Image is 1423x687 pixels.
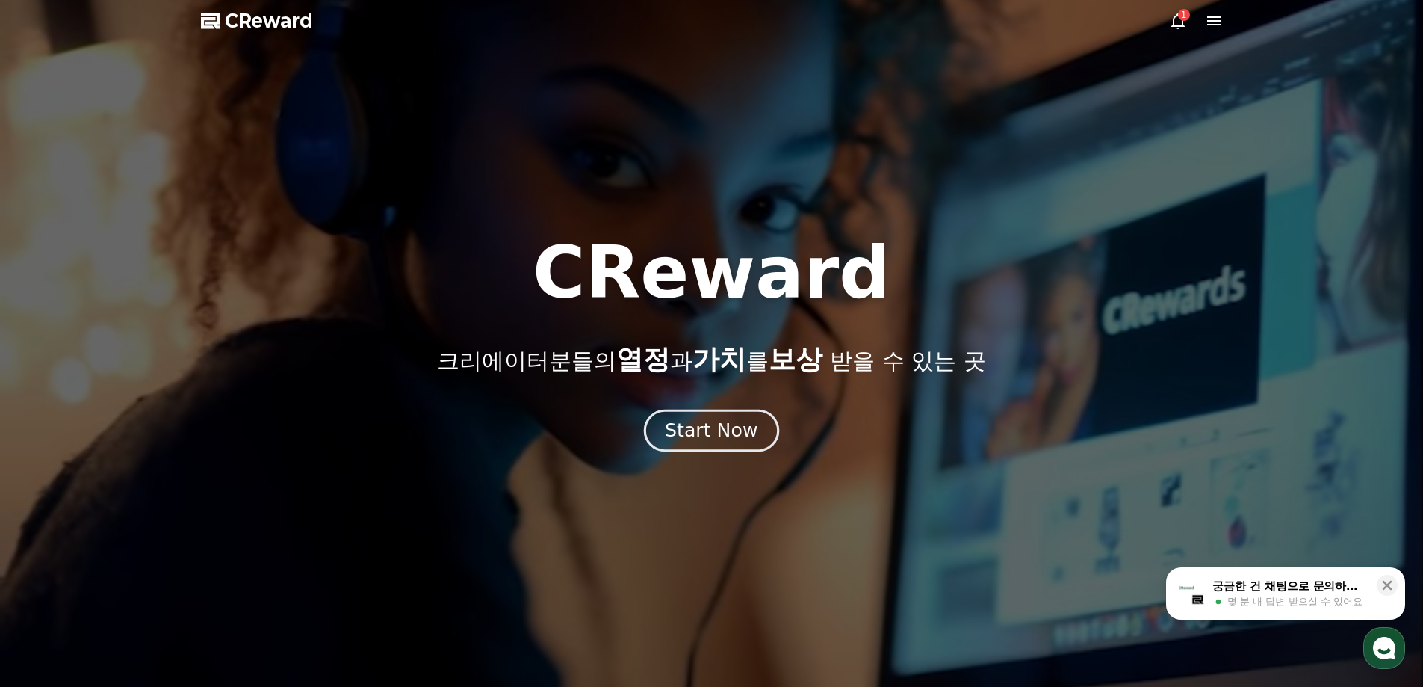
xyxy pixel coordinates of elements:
[616,344,670,375] span: 열정
[665,418,757,443] div: Start Now
[644,409,779,452] button: Start Now
[533,237,890,309] h1: CReward
[137,497,155,509] span: 대화
[4,474,99,511] a: 홈
[692,344,746,375] span: 가치
[193,474,287,511] a: 설정
[231,496,249,508] span: 설정
[769,344,822,375] span: 보상
[201,9,313,33] a: CReward
[47,496,56,508] span: 홈
[1169,12,1187,30] a: 1
[647,425,776,440] a: Start Now
[99,474,193,511] a: 대화
[225,9,313,33] span: CReward
[1178,9,1190,21] div: 1
[437,345,985,375] p: 크리에이터분들의 과 를 받을 수 있는 곳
